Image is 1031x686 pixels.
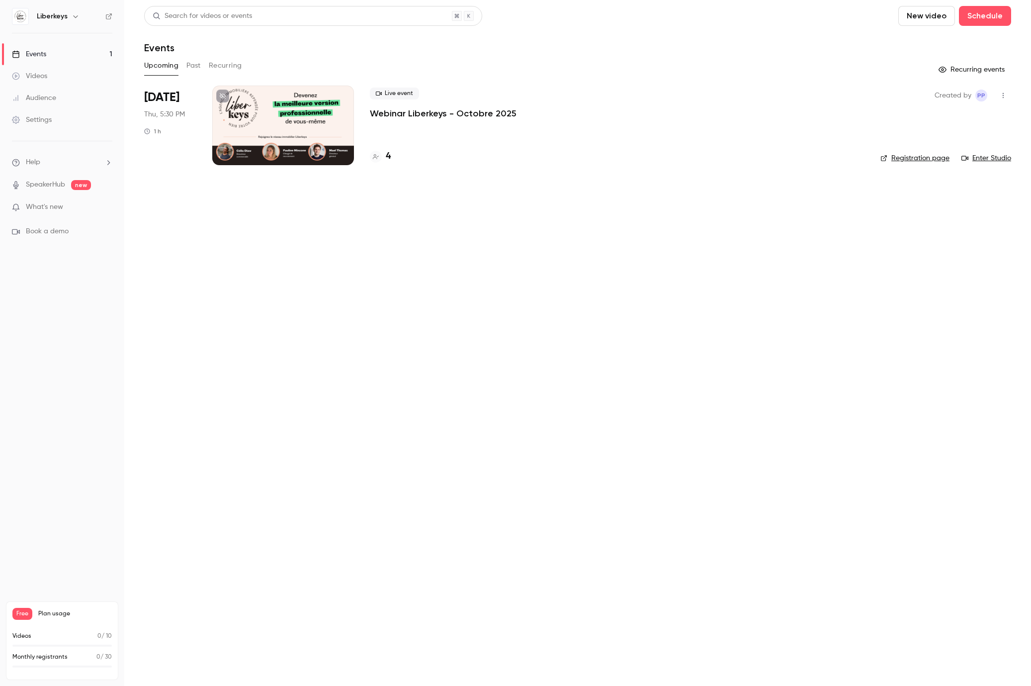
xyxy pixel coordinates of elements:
[144,90,179,105] span: [DATE]
[38,610,112,618] span: Plan usage
[961,153,1011,163] a: Enter Studio
[386,150,391,163] h4: 4
[71,180,91,190] span: new
[959,6,1011,26] button: Schedule
[153,11,252,21] div: Search for videos or events
[96,654,100,660] span: 0
[26,157,40,168] span: Help
[97,633,101,639] span: 0
[12,71,47,81] div: Videos
[26,202,63,212] span: What's new
[144,109,185,119] span: Thu, 5:30 PM
[37,11,68,21] h6: Liberkeys
[209,58,242,74] button: Recurring
[898,6,955,26] button: New video
[934,62,1011,78] button: Recurring events
[12,115,52,125] div: Settings
[370,107,516,119] a: Webinar Liberkeys - Octobre 2025
[370,88,419,99] span: Live event
[880,153,949,163] a: Registration page
[12,653,68,662] p: Monthly registrants
[144,86,196,165] div: Oct 16 Thu, 5:30 PM (Europe/Paris)
[12,93,56,103] div: Audience
[977,90,985,101] span: PP
[935,90,971,101] span: Created by
[12,632,31,641] p: Videos
[97,632,112,641] p: / 10
[100,203,112,212] iframe: Noticeable Trigger
[12,608,32,620] span: Free
[26,180,65,190] a: SpeakerHub
[186,58,201,74] button: Past
[26,226,69,237] span: Book a demo
[12,49,46,59] div: Events
[370,150,391,163] a: 4
[144,42,174,54] h1: Events
[144,127,161,135] div: 1 h
[12,157,112,168] li: help-dropdown-opener
[144,58,178,74] button: Upcoming
[975,90,987,101] span: Pauline Passoni
[12,8,28,24] img: Liberkeys
[96,653,112,662] p: / 30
